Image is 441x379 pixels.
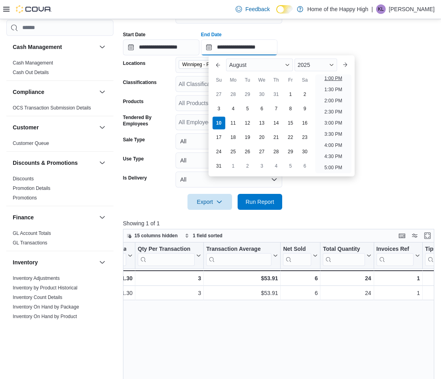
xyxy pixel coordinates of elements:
[13,314,77,319] a: Inventory On Hand by Product
[270,88,283,101] div: day-31
[321,163,345,172] li: 5:00 PM
[206,274,278,283] div: $53.91
[98,274,133,283] div: $431.30
[123,31,146,38] label: Start Date
[410,231,420,240] button: Display options
[284,88,297,101] div: day-1
[376,245,420,266] button: Invoices Ref
[192,194,227,210] span: Export
[206,288,278,298] div: $53.91
[299,74,311,86] div: Sa
[284,131,297,144] div: day-22
[206,245,278,266] button: Transaction Average
[13,285,78,291] span: Inventory by Product Historical
[284,74,297,86] div: Fr
[13,69,49,76] span: Cash Out Details
[6,58,113,80] div: Cash Management
[13,313,77,320] span: Inventory On Hand by Product
[6,174,113,206] div: Discounts & Promotions
[339,59,351,71] button: Next month
[256,131,268,144] div: day-20
[323,245,371,266] button: Total Quantity
[13,176,34,182] span: Discounts
[315,74,351,173] ul: Time
[256,88,268,101] div: day-30
[321,107,345,117] li: 2:30 PM
[323,245,365,253] div: Total Quantity
[201,31,222,38] label: End Date
[283,288,318,298] div: 6
[270,74,283,86] div: Th
[13,294,62,301] span: Inventory Count Details
[256,74,268,86] div: We
[13,213,96,221] button: Finance
[378,4,384,14] span: KL
[227,131,240,144] div: day-18
[213,131,225,144] div: day-17
[284,145,297,158] div: day-29
[206,245,271,266] div: Transaction Average
[13,258,96,266] button: Inventory
[213,88,225,101] div: day-27
[321,141,345,150] li: 4:00 PM
[213,74,225,86] div: Su
[227,88,240,101] div: day-28
[376,288,420,298] div: 1
[256,145,268,158] div: day-27
[13,304,79,310] span: Inventory On Hand by Package
[299,131,311,144] div: day-23
[138,274,201,283] div: 3
[213,102,225,115] div: day-3
[13,140,49,147] span: Customer Queue
[241,102,254,115] div: day-5
[307,4,368,14] p: Home of the Happy High
[13,88,96,96] button: Compliance
[321,74,345,83] li: 1:00 PM
[389,4,435,14] p: [PERSON_NAME]
[206,245,271,253] div: Transaction Average
[13,275,60,281] a: Inventory Adjustments
[213,145,225,158] div: day-24
[241,88,254,101] div: day-29
[13,60,53,66] a: Cash Management
[232,1,273,17] a: Feedback
[6,103,113,116] div: Compliance
[182,61,244,68] span: Winnipeg - Park City Commons - Fire & Flower
[13,176,34,182] a: Discounts
[376,245,413,266] div: Invoices Ref
[106,245,126,253] div: Subtotal
[16,5,52,13] img: Cova
[270,131,283,144] div: day-21
[295,59,337,71] div: Button. Open the year selector. 2025 is currently selected.
[98,123,107,132] button: Customer
[6,139,113,151] div: Customer
[299,88,311,101] div: day-2
[123,60,146,66] label: Locations
[176,133,282,149] button: All
[213,117,225,129] div: day-10
[246,198,274,206] span: Run Report
[299,145,311,158] div: day-30
[98,213,107,222] button: Finance
[276,5,293,14] input: Dark Mode
[321,85,345,94] li: 1:30 PM
[227,74,240,86] div: Mo
[283,245,311,266] div: Net Sold
[229,62,247,68] span: August
[123,114,172,127] label: Tendered By Employees
[123,175,147,181] label: Is Delivery
[376,245,413,253] div: Invoices Ref
[181,231,226,240] button: 1 field sorted
[241,160,254,172] div: day-2
[245,5,269,13] span: Feedback
[256,117,268,129] div: day-13
[106,245,126,266] div: Subtotal
[299,102,311,115] div: day-9
[123,98,144,105] label: Products
[13,159,78,167] h3: Discounts & Promotions
[238,194,282,210] button: Run Report
[13,231,51,236] a: GL Account Totals
[323,274,371,283] div: 24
